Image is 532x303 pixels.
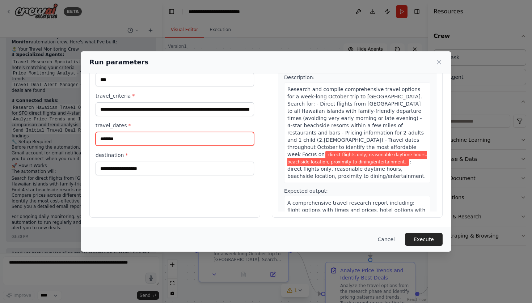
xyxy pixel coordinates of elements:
span: : direct flights only, reasonable daytime hours, beachside location, proximity to dining/entertai... [287,159,426,179]
label: travel_criteria [96,92,254,99]
span: A comprehensive travel research report including: flight options with times and prices, hotel opt... [287,200,426,249]
label: travel_dates [96,122,254,129]
span: Expected output: [284,188,328,194]
span: Variable: travel_criteria [287,151,427,166]
h2: Run parameters [89,57,148,67]
span: Research and compile comprehensive travel options for a week-long October trip to [GEOGRAPHIC_DAT... [287,86,424,157]
span: Description: [284,74,314,80]
button: Cancel [372,233,401,246]
button: Execute [405,233,443,246]
label: destination [96,151,254,159]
